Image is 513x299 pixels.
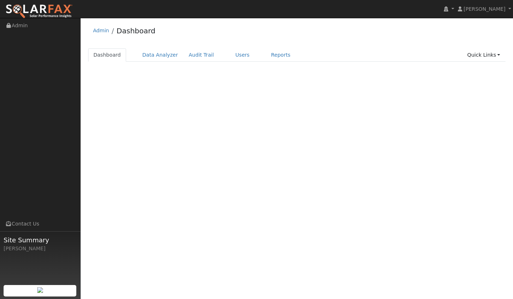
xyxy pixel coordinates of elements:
[137,48,183,62] a: Data Analyzer
[183,48,219,62] a: Audit Trail
[464,6,505,12] span: [PERSON_NAME]
[4,235,77,245] span: Site Summary
[93,28,109,33] a: Admin
[5,4,73,19] img: SolarFax
[4,245,77,252] div: [PERSON_NAME]
[116,27,155,35] a: Dashboard
[462,48,505,62] a: Quick Links
[37,287,43,293] img: retrieve
[266,48,296,62] a: Reports
[88,48,126,62] a: Dashboard
[230,48,255,62] a: Users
